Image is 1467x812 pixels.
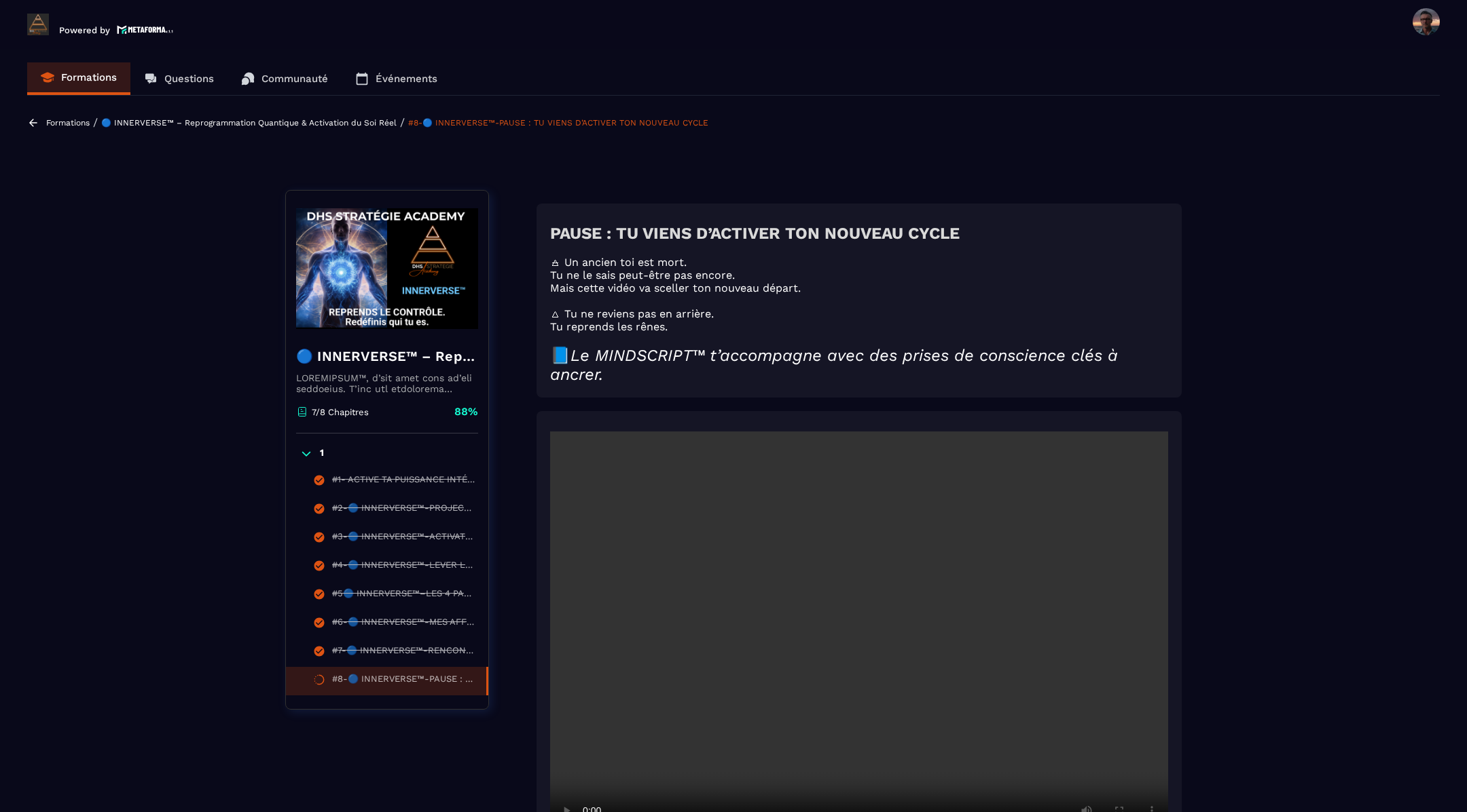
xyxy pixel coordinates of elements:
img: banner [296,201,478,336]
p: Formations [61,71,117,83]
div: #7-🔵 INNERVERSE™-RENCONTRE AVEC TON ENFANT INTÉRIEUR. [332,645,475,660]
a: Communauté [228,62,342,95]
a: Événements [342,62,451,95]
div: #5🔵 INNERVERSE™–LES 4 PALIERS VERS TA PRISE DE CONSCIENCE RÉUSSIE [332,588,475,603]
p: 1 [320,447,324,461]
em: Le MINDSCRIPT™ t’accompagne avec des prises de conscience clés à ancrer. [550,346,1118,384]
p: LOREMIPSUM™, d’sit amet cons ad’eli seddoeius. T’inc utl etdolorema aliquaeni ad minimveniamqui n... [296,372,478,394]
div: #8-🔵 INNERVERSE™-PAUSE : TU VIENS D’ACTIVER TON NOUVEAU CYCLE [332,674,473,689]
p: 7/8 Chapitres [312,407,369,417]
a: #8-🔵 INNERVERSE™-PAUSE : TU VIENS D’ACTIVER TON NOUVEAU CYCLE [408,118,708,128]
p: Tu reprends les rênes. [550,320,1168,333]
p: 🜁 Un ancien toi est mort. [550,256,1168,269]
a: Formations [46,118,90,128]
a: Formations [27,62,130,95]
p: Événements [376,73,437,85]
div: #3-🔵 INNERVERSE™-ACTIVATION PUISSANTE [332,531,475,546]
p: 🜂 Tu ne reviens pas en arrière. [550,307,1168,320]
div: #2-🔵 INNERVERSE™-PROJECTION & TRANSFORMATION PERSONNELLE [332,503,475,518]
strong: PAUSE : TU VIENS D’ACTIVER TON NOUVEAU CYCLE [550,224,960,243]
div: #6-🔵 INNERVERSE™-MES AFFIRMATIONS POSITIVES [332,617,475,632]
h2: 📘 [550,346,1168,384]
p: Mais cette vidéo va sceller ton nouveau départ. [550,282,1168,294]
p: Communauté [261,73,328,85]
div: #4-🔵 INNERVERSE™-LEVER LES VOILES INTÉRIEURS [332,560,475,575]
p: Questions [164,73,214,85]
span: / [93,116,98,129]
a: 🔵 INNERVERSE™ – Reprogrammation Quantique & Activation du Soi Réel [101,118,397,128]
img: logo-branding [27,14,49,35]
h4: 🔵 INNERVERSE™ – Reprogrammation Quantique & Activation du Soi Réel [296,347,478,366]
span: / [400,116,405,129]
p: Tu ne le sais peut-être pas encore. [550,269,1168,282]
a: Questions [130,62,228,95]
p: Powered by [59,25,110,35]
p: 88% [454,404,478,419]
img: logo [117,24,174,35]
div: #1- ACTIVE TA PUISSANCE INTÉRIEURE [332,474,475,489]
